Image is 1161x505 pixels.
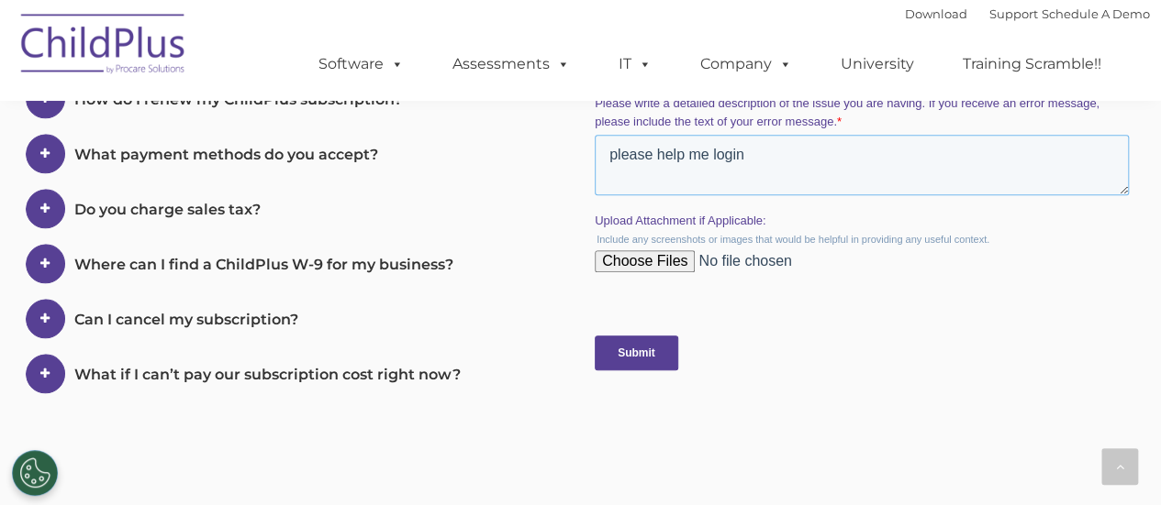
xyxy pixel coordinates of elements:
[74,311,298,328] span: Can I cancel my subscription?
[74,146,378,163] span: What payment methods do you accept?
[271,121,327,135] span: Last name
[434,46,588,82] a: Assessments
[74,366,461,383] span: What if I can’t pay our subscription cost right now?
[822,46,932,82] a: University
[271,196,349,210] span: Phone number
[905,6,967,21] a: Download
[74,201,261,218] span: Do you charge sales tax?
[74,256,453,273] span: Where can I find a ChildPlus W-9 for my business?
[12,1,195,93] img: ChildPlus by Procare Solutions
[300,46,422,82] a: Software
[1042,6,1150,21] a: Schedule A Demo
[989,6,1038,21] a: Support
[12,450,58,496] button: Cookies Settings
[905,6,1150,21] font: |
[682,46,810,82] a: Company
[600,46,670,82] a: IT
[944,46,1120,82] a: Training Scramble!!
